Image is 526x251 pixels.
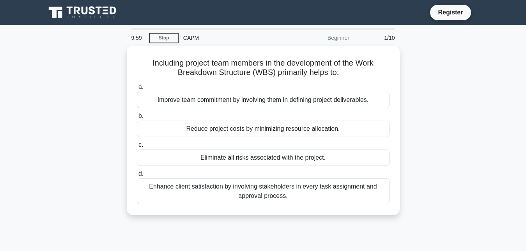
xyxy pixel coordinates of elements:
[137,92,390,108] div: Improve team commitment by involving them in defining project deliverables.
[136,58,390,78] h5: Including project team members in the development of the Work Breakdown Structure (WBS) primarily...
[286,30,354,46] div: Beginner
[149,33,179,43] a: Stop
[433,7,468,17] a: Register
[127,30,149,46] div: 9:59
[138,141,143,148] span: c.
[138,170,143,177] span: d.
[137,178,390,204] div: Enhance client satisfaction by involving stakeholders in every task assignment and approval process.
[138,112,143,119] span: b.
[137,121,390,137] div: Reduce project costs by minimizing resource allocation.
[354,30,400,46] div: 1/10
[138,84,143,90] span: a.
[137,150,390,166] div: Eliminate all risks associated with the project.
[179,30,286,46] div: CAPM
